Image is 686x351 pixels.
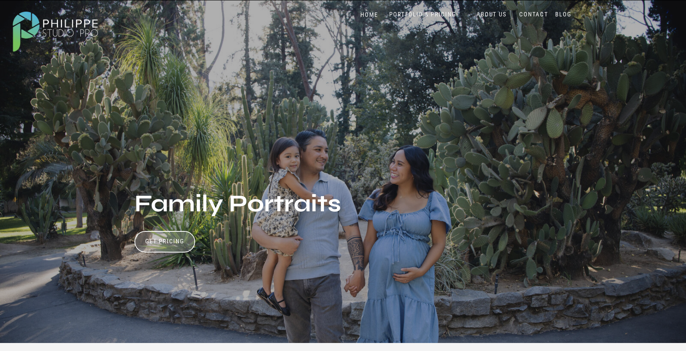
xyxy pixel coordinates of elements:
[554,11,574,18] a: BLOG
[475,11,509,18] a: ABOUT US
[134,192,406,219] h1: Family Portraits
[143,238,187,247] a: Get Pricing
[352,11,386,19] a: HOME
[386,11,460,18] a: PORTFOLIO & PRICING
[518,11,550,18] a: CONTACT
